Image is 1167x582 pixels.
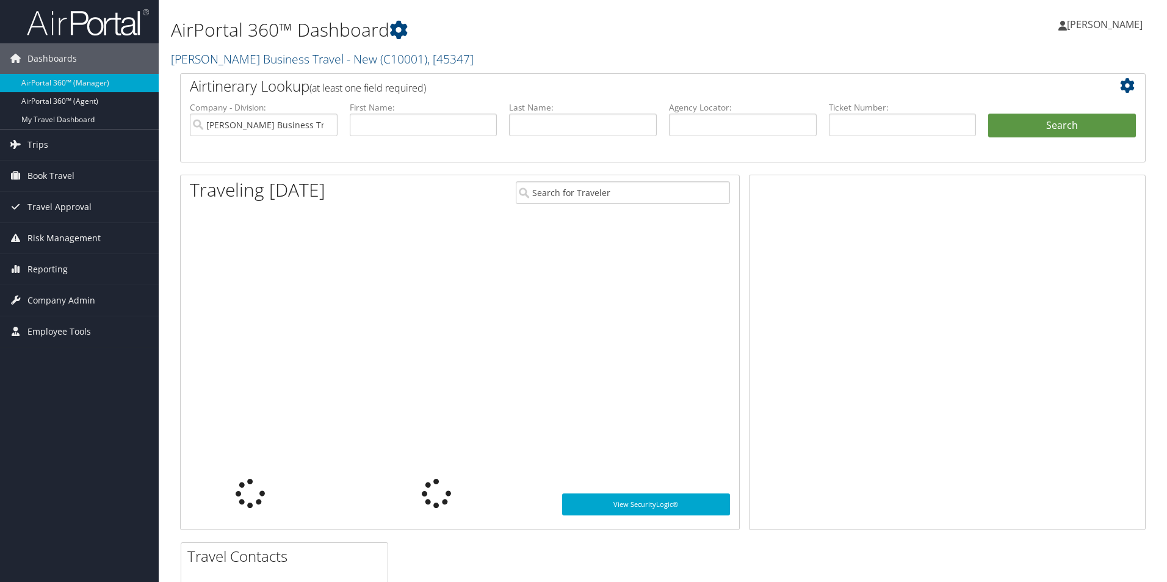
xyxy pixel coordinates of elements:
[27,129,48,160] span: Trips
[427,51,474,67] span: , [ 45347 ]
[190,177,325,203] h1: Traveling [DATE]
[1058,6,1155,43] a: [PERSON_NAME]
[509,101,657,114] label: Last Name:
[1067,18,1143,31] span: [PERSON_NAME]
[309,81,426,95] span: (at least one field required)
[190,76,1055,96] h2: Airtinerary Lookup
[27,8,149,37] img: airportal-logo.png
[988,114,1136,138] button: Search
[190,101,338,114] label: Company - Division:
[27,223,101,253] span: Risk Management
[27,192,92,222] span: Travel Approval
[171,17,827,43] h1: AirPortal 360™ Dashboard
[516,181,730,204] input: Search for Traveler
[669,101,817,114] label: Agency Locator:
[27,161,74,191] span: Book Travel
[562,493,730,515] a: View SecurityLogic®
[27,316,91,347] span: Employee Tools
[27,285,95,316] span: Company Admin
[171,51,474,67] a: [PERSON_NAME] Business Travel - New
[187,546,388,567] h2: Travel Contacts
[829,101,977,114] label: Ticket Number:
[27,254,68,285] span: Reporting
[27,43,77,74] span: Dashboards
[380,51,427,67] span: ( C10001 )
[350,101,497,114] label: First Name:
